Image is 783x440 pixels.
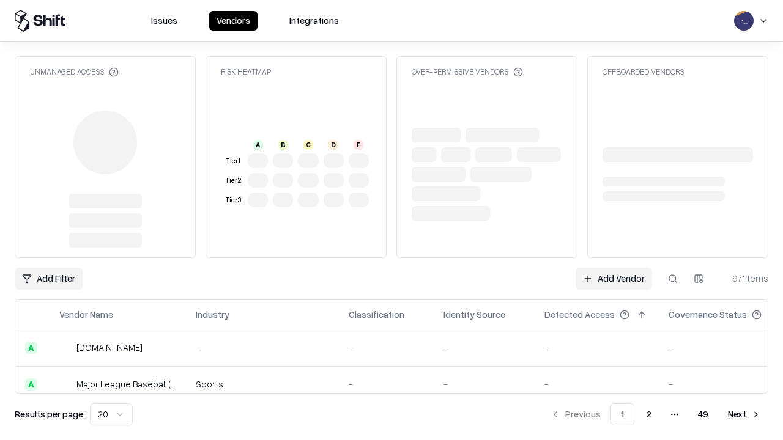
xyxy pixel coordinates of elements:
[59,378,72,391] img: Major League Baseball (MLB)
[669,378,781,391] div: -
[196,378,329,391] div: Sports
[412,67,523,77] div: Over-Permissive Vendors
[721,403,768,425] button: Next
[59,308,113,321] div: Vendor Name
[544,378,649,391] div: -
[253,140,263,150] div: A
[543,403,768,425] nav: pagination
[349,378,424,391] div: -
[603,67,684,77] div: Offboarded Vendors
[354,140,363,150] div: F
[209,11,258,31] button: Vendors
[282,11,346,31] button: Integrations
[221,67,271,77] div: Risk Heatmap
[669,308,747,321] div: Governance Status
[223,156,243,166] div: Tier 1
[15,408,85,420] p: Results per page:
[25,342,37,354] div: A
[349,341,424,354] div: -
[349,308,404,321] div: Classification
[76,378,176,391] div: Major League Baseball (MLB)
[76,341,143,354] div: [DOMAIN_NAME]
[59,342,72,354] img: pathfactory.com
[669,341,781,354] div: -
[544,308,615,321] div: Detected Access
[443,341,525,354] div: -
[328,140,338,150] div: D
[144,11,185,31] button: Issues
[223,175,243,186] div: Tier 2
[688,403,718,425] button: 49
[303,140,313,150] div: C
[278,140,288,150] div: B
[15,268,83,290] button: Add Filter
[443,378,525,391] div: -
[223,195,243,205] div: Tier 3
[637,403,661,425] button: 2
[196,308,229,321] div: Industry
[544,341,649,354] div: -
[443,308,505,321] div: Identity Source
[610,403,634,425] button: 1
[30,67,119,77] div: Unmanaged Access
[719,272,768,285] div: 971 items
[196,341,329,354] div: -
[576,268,652,290] a: Add Vendor
[25,378,37,391] div: A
